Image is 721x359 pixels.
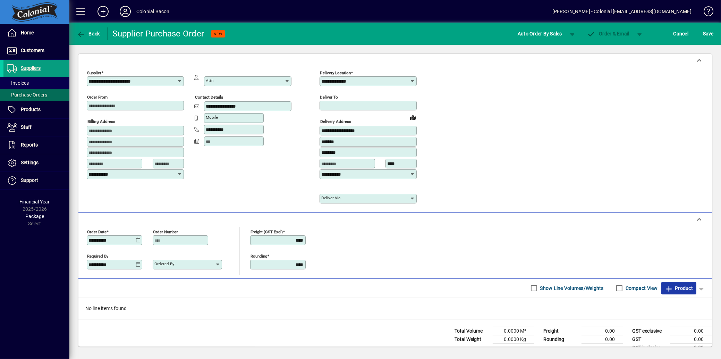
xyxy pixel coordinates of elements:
[77,31,100,36] span: Back
[87,253,108,258] mat-label: Required by
[493,327,534,335] td: 0.0000 M³
[136,6,169,17] div: Colonial Bacon
[672,27,690,40] button: Cancel
[21,65,41,71] span: Suppliers
[3,119,69,136] a: Staff
[75,27,102,40] button: Back
[87,229,107,234] mat-label: Order date
[114,5,136,18] button: Profile
[493,335,534,343] td: 0.0000 Kg
[21,30,34,35] span: Home
[3,172,69,189] a: Support
[673,28,689,39] span: Cancel
[206,115,218,120] mat-label: Mobile
[21,48,44,53] span: Customers
[3,77,69,89] a: Invoices
[624,285,658,292] label: Compact View
[540,327,582,335] td: Freight
[3,89,69,101] a: Purchase Orders
[3,42,69,59] a: Customers
[87,70,101,75] mat-label: Supplier
[78,298,712,319] div: No line items found
[703,28,714,39] span: ave
[582,335,623,343] td: 0.00
[670,335,712,343] td: 0.00
[21,160,39,165] span: Settings
[670,343,712,352] td: 0.00
[698,1,712,24] a: Knowledge Base
[701,27,715,40] button: Save
[661,282,696,294] button: Product
[582,327,623,335] td: 0.00
[21,124,32,130] span: Staff
[87,95,108,100] mat-label: Order from
[665,283,693,294] span: Product
[321,195,340,200] mat-label: Deliver via
[113,28,204,39] div: Supplier Purchase Order
[518,28,562,39] span: Auto Order By Sales
[451,335,493,343] td: Total Weight
[539,285,604,292] label: Show Line Volumes/Weights
[584,27,633,40] button: Order & Email
[153,229,178,234] mat-label: Order number
[92,5,114,18] button: Add
[320,70,351,75] mat-label: Delivery Location
[69,27,108,40] app-page-header-button: Back
[552,6,692,17] div: [PERSON_NAME] - Colonial [EMAIL_ADDRESS][DOMAIN_NAME]
[20,199,50,204] span: Financial Year
[251,229,283,234] mat-label: Freight (GST excl)
[451,327,493,335] td: Total Volume
[21,107,41,112] span: Products
[21,177,38,183] span: Support
[7,92,47,98] span: Purchase Orders
[3,136,69,154] a: Reports
[25,214,44,219] span: Package
[540,335,582,343] td: Rounding
[3,24,69,42] a: Home
[703,31,706,36] span: S
[514,27,566,40] button: Auto Order By Sales
[251,253,267,258] mat-label: Rounding
[214,32,222,36] span: NEW
[206,78,213,83] mat-label: Attn
[587,31,629,36] span: Order & Email
[154,261,174,266] mat-label: Ordered by
[629,335,670,343] td: GST
[3,154,69,172] a: Settings
[629,343,670,352] td: GST inclusive
[670,327,712,335] td: 0.00
[629,327,670,335] td: GST exclusive
[407,112,418,123] a: View on map
[7,80,29,86] span: Invoices
[320,95,338,100] mat-label: Deliver To
[3,101,69,118] a: Products
[21,142,38,148] span: Reports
